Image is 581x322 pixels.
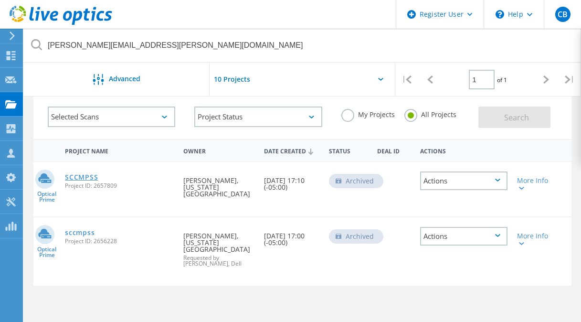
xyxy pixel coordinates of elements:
div: Actions [415,141,512,159]
span: CB [558,11,568,18]
a: SCCMPSS [65,174,98,181]
span: Project ID: 2657809 [65,183,174,189]
button: Search [478,107,550,128]
a: sccmpss [65,229,95,236]
div: More Info [517,177,550,191]
div: Project Status [194,107,322,127]
div: Project Name [60,141,179,159]
div: Status [324,141,372,159]
span: Advanced [109,75,140,82]
div: Actions [420,227,507,246]
div: | [395,63,419,97]
div: [PERSON_NAME], [US_STATE][GEOGRAPHIC_DATA] [179,162,259,207]
div: Selected Scans [48,107,175,127]
div: [DATE] 17:00 (-05:00) [259,217,324,256]
svg: \n [496,10,504,19]
span: of 1 [497,76,507,84]
label: All Projects [404,109,456,118]
div: Owner [179,141,259,159]
div: [DATE] 17:10 (-05:00) [259,162,324,200]
span: Optical Prime [33,191,60,203]
div: Archived [329,229,383,244]
div: [PERSON_NAME], [US_STATE][GEOGRAPHIC_DATA] [179,217,259,276]
div: Deal Id [372,141,415,159]
div: Archived [329,174,383,188]
div: Actions [420,172,507,190]
div: | [558,63,581,97]
span: Search [504,112,529,123]
span: Optical Prime [33,247,60,258]
div: More Info [517,233,550,246]
a: Live Optics Dashboard [10,20,112,27]
span: Project ID: 2656228 [65,238,174,244]
span: Requested by [PERSON_NAME], Dell [183,255,254,267]
label: My Projects [341,109,395,118]
div: Date Created [259,141,324,160]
